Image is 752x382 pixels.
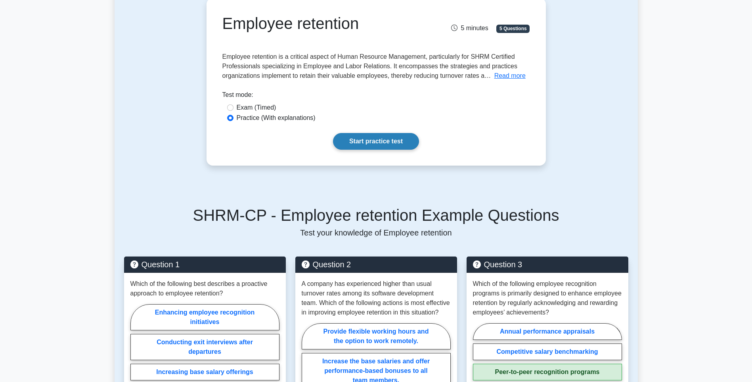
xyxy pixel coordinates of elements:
[130,260,279,269] h5: Question 1
[222,90,530,103] div: Test mode:
[130,364,279,380] label: Increasing base salary offerings
[451,25,488,31] span: 5 minutes
[473,364,622,380] label: Peer-to-peer recognition programs
[473,279,622,317] p: Which of the following employee recognition programs is primarily designed to enhance employee re...
[130,334,279,360] label: Conducting exit interviews after departures
[302,279,451,317] p: A company has experienced higher than usual turnover rates among its software development team. W...
[473,343,622,360] label: Competitive salary benchmarking
[302,260,451,269] h5: Question 2
[222,14,424,33] h1: Employee retention
[124,206,628,225] h5: SHRM-CP - Employee retention Example Questions
[237,113,316,123] label: Practice (With explanations)
[473,260,622,269] h5: Question 3
[130,304,279,330] label: Enhancing employee recognition initiatives
[333,133,419,150] a: Start practice test
[222,53,517,79] span: Employee retention is a critical aspect of Human Resource Management, particularly for SHRM Certi...
[237,103,276,112] label: Exam (Timed)
[130,279,279,298] p: Which of the following best describes a proactive approach to employee retention?
[496,25,530,33] span: 5 Questions
[473,323,622,340] label: Annual performance appraisals
[124,228,628,237] p: Test your knowledge of Employee retention
[494,71,526,81] button: Read more
[302,323,451,349] label: Provide flexible working hours and the option to work remotely.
